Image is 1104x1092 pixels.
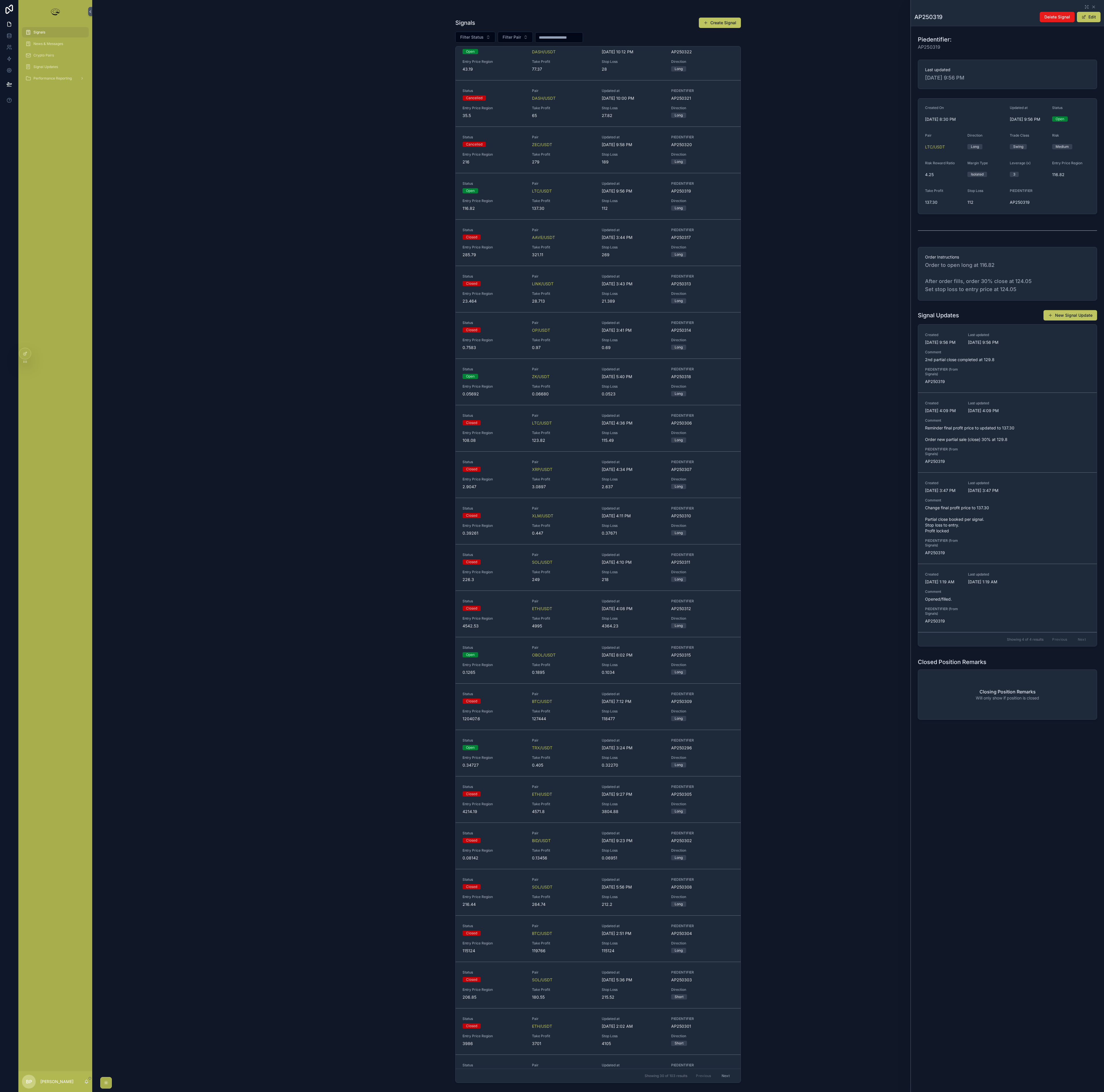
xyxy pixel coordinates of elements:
[918,35,952,44] h1: Piedentifier:
[1044,14,1070,20] span: Delete Signal
[532,327,550,333] a: OP/USDT
[671,367,734,371] span: PIEDENTIFIER
[914,13,943,21] h1: AP250319
[699,18,741,28] button: Create Signal
[918,325,1097,393] a: Created[DATE] 9:56 PMLast updated[DATE] 9:56 PMComment2nd partial close completed at 129.8PIEDENT...
[463,274,525,279] span: Status
[925,161,955,165] span: Risk Reward Ratio
[463,66,525,72] span: 43.19
[967,133,982,137] span: Direction
[602,205,664,211] span: 112
[33,30,45,35] span: Signals
[532,420,552,426] a: LTC/USDT
[675,159,683,164] div: Long
[671,135,734,139] span: PIEDENTIFIER
[532,142,552,148] a: ZEC/USDT
[466,142,482,147] div: Cancelled
[925,144,945,150] span: LTC/USDT
[456,312,741,359] a: StatusClosedPairOP/USDTUpdated at[DATE] 3:41 PMPIEDENTIFIERAP250314Entry Price Region0.7583Take P...
[532,49,556,55] a: DASH/USDT
[671,88,734,93] span: PIEDENTIFIER
[22,39,89,49] a: News & Messages
[671,327,734,333] span: AP250314
[1077,12,1101,22] button: Edit
[456,220,741,266] a: StatusClosedPairAAVE/USDTUpdated at[DATE] 3:44 PMPIEDENTIFIERAP250317Entry Price Region285.79Take...
[968,408,1004,414] span: [DATE] 4:09 PM
[671,274,734,279] span: PIEDENTIFIER
[925,401,961,406] span: Created
[671,431,734,435] span: Direction
[1010,199,1048,205] span: AP250319
[675,113,683,118] div: Long
[532,367,595,371] span: Pair
[671,235,734,240] span: AP250317
[602,281,664,287] span: [DATE] 3:43 PM
[455,19,475,27] h1: Signals
[532,274,595,279] span: Pair
[463,59,525,64] span: Entry Price Region
[602,367,664,371] span: Updated at
[671,181,734,186] span: PIEDENTIFIER
[671,413,734,418] span: PIEDENTIFIER
[463,252,525,258] span: 285.79
[532,188,552,194] a: LTC/USDT
[460,34,484,40] span: Filter Status
[971,144,979,149] div: Long
[463,152,525,157] span: Entry Price Region
[532,252,595,258] span: 321.11
[925,350,1090,354] span: Comment
[602,135,664,139] span: Updated at
[1013,172,1015,177] div: 3
[456,34,741,80] a: StatusOpenPairDASH/USDTUpdated at[DATE] 10:12 PMPIEDENTIFIERAP250322Entry Price Region43.19Take P...
[918,393,1097,473] a: Created[DATE] 4:09 PMLast updated[DATE] 4:09 PMCommentReminder final profit price to updated to 1...
[602,152,664,157] span: Stop Loss
[1010,116,1048,122] span: [DATE] 9:56 PM
[918,311,959,319] h1: Signal Updates
[602,327,664,333] span: [DATE] 3:41 PM
[675,437,683,443] div: Long
[925,188,943,193] span: Take Profit
[925,74,1090,82] span: [DATE] 9:56 PM
[532,113,595,118] span: 65
[671,142,734,148] span: AP250320
[22,27,89,37] a: Signals
[602,320,664,325] span: Updated at
[602,95,664,101] span: [DATE] 10:00 PM
[532,95,556,101] a: DASH/USDT
[1010,133,1029,137] span: Trade Class
[456,405,741,452] a: StatusClosedPairLTC/USDTUpdated at[DATE] 4:36 PMPIEDENTIFIERAP250306Entry Price Region108.08Take ...
[925,379,961,384] span: AP250319
[1052,161,1082,165] span: Entry Price Region
[22,73,89,84] a: Performance Reporting
[22,50,89,61] a: Crypto Pairs
[1013,144,1023,149] div: Swing
[1052,172,1090,178] span: 116.82
[33,53,54,58] span: Crypto Pairs
[671,338,734,342] span: Direction
[671,95,734,101] span: AP250321
[671,245,734,250] span: Direction
[925,447,961,456] span: PIEDENTIFIER (from Signals)
[671,49,734,55] span: AP250322
[671,384,734,389] span: Direction
[456,359,741,405] a: StatusOpenPairZK/USDTUpdated at[DATE] 5:40 PMPIEDENTIFIERAP250318Entry Price Region0.05692Take Pr...
[532,384,595,389] span: Take Profit
[925,418,1090,423] span: Comment
[1052,133,1059,137] span: Risk
[18,23,92,91] div: scrollable content
[532,345,595,350] span: 0.97
[671,199,734,203] span: Direction
[602,413,664,418] span: Updated at
[532,59,595,64] span: Take Profit
[1052,105,1063,110] span: Status
[675,252,683,257] div: Long
[671,281,734,287] span: AP250313
[675,66,683,71] div: Long
[532,205,595,211] span: 137.30
[602,298,664,304] span: 21.389
[671,106,734,110] span: Direction
[532,135,595,139] span: Pair
[456,127,741,173] a: StatusCancelledPairZEC/USDTUpdated at[DATE] 9:58 PMPIEDENTIFIERAP250320Entry Price Region216Take ...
